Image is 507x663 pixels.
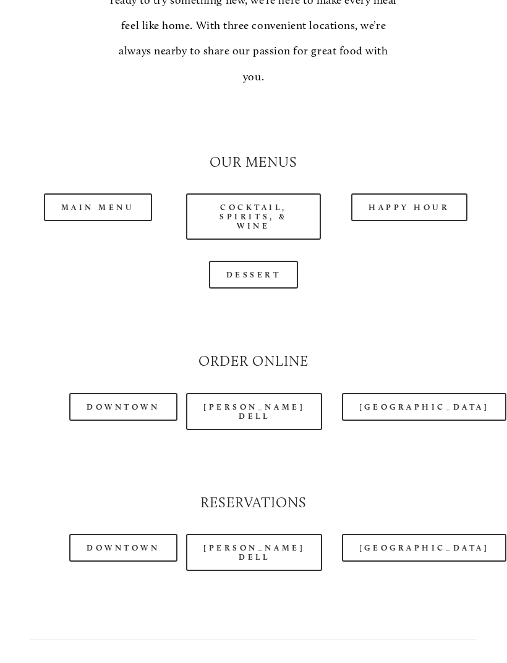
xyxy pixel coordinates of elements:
a: Downtown [69,393,177,421]
a: Happy Hour [351,193,467,221]
h2: Reservations [30,493,477,513]
a: [GEOGRAPHIC_DATA] [342,393,506,421]
a: Downtown [69,534,177,562]
h2: Our Menus [30,153,477,172]
a: [PERSON_NAME] Dell [186,393,322,430]
a: Cocktail, Spirits, & Wine [186,193,321,240]
a: [GEOGRAPHIC_DATA] [342,534,506,562]
a: Main Menu [44,193,152,221]
a: [PERSON_NAME] Dell [186,534,322,571]
h2: Order Online [30,352,477,371]
a: Dessert [209,261,299,289]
